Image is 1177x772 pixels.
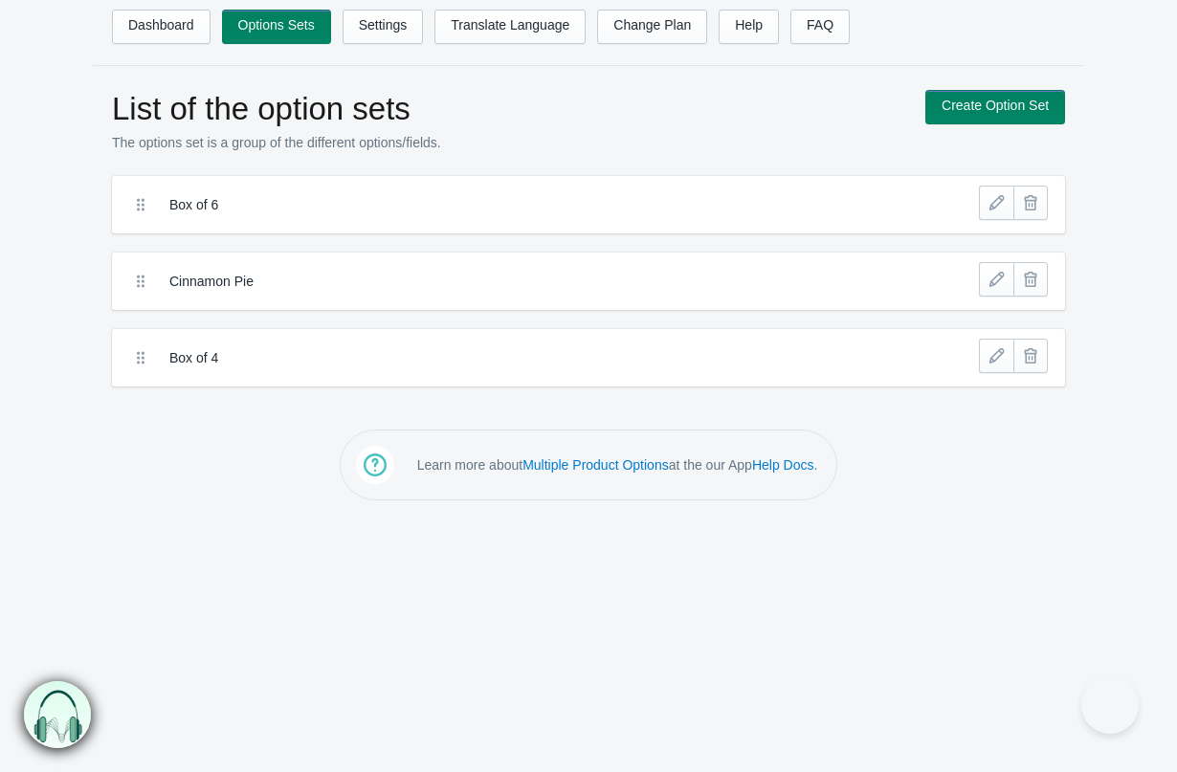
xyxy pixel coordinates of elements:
a: Dashboard [112,10,211,44]
label: Cinnamon Pie [169,272,867,291]
iframe: Toggle Customer Support [1081,676,1139,734]
img: bxm.png [21,681,89,749]
label: Box of 6 [169,195,867,214]
a: Translate Language [434,10,586,44]
a: FAQ [790,10,850,44]
a: Multiple Product Options [522,457,669,473]
a: Options Sets [222,10,331,44]
a: Help [719,10,779,44]
a: Settings [343,10,424,44]
a: Help Docs [752,457,814,473]
p: The options set is a group of the different options/fields. [112,133,906,152]
p: Learn more about at the our App . [417,455,818,474]
a: Change Plan [597,10,707,44]
h1: List of the option sets [112,90,906,128]
label: Box of 4 [169,348,867,367]
a: Create Option Set [925,90,1065,124]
